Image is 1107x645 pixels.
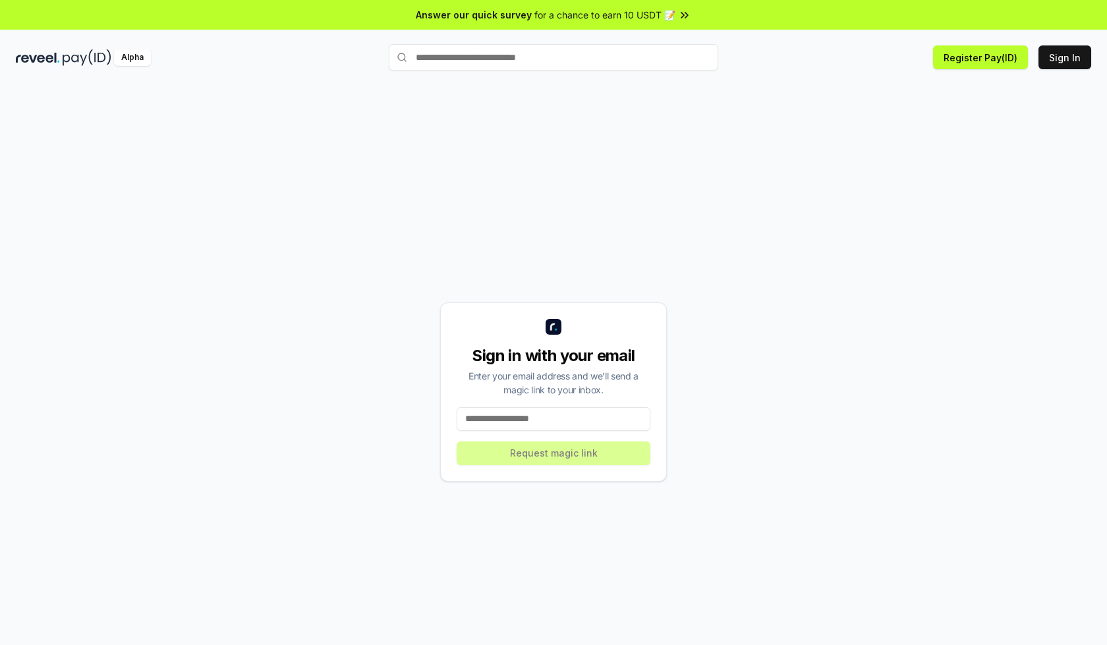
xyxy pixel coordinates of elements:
span: Answer our quick survey [416,8,532,22]
div: Sign in with your email [457,345,650,366]
button: Sign In [1038,45,1091,69]
button: Register Pay(ID) [933,45,1028,69]
div: Alpha [114,49,151,66]
img: pay_id [63,49,111,66]
div: Enter your email address and we’ll send a magic link to your inbox. [457,369,650,397]
img: logo_small [546,319,561,335]
span: for a chance to earn 10 USDT 📝 [534,8,675,22]
img: reveel_dark [16,49,60,66]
